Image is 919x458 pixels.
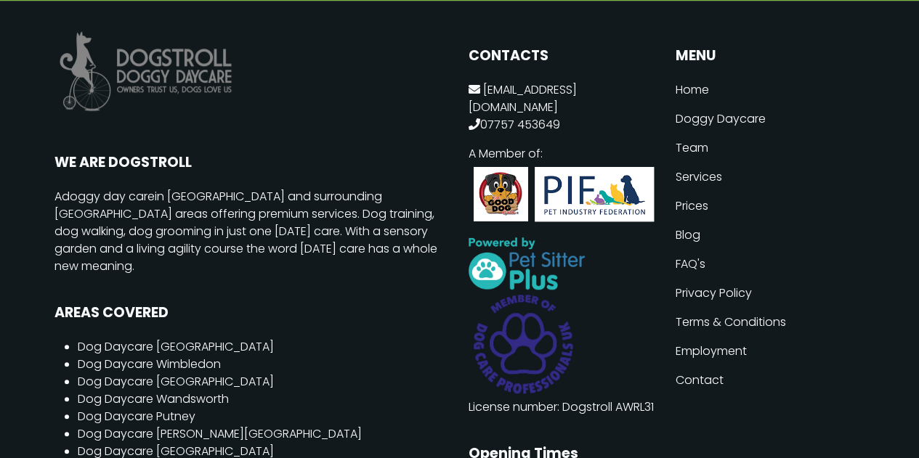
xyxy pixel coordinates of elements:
p: 07757 453649 [469,81,658,134]
a: Dog Daycare Wandsworth [78,390,229,407]
a: Services [676,163,865,192]
a: Dog Daycare [GEOGRAPHIC_DATA] [78,338,274,355]
img: professional dog day care software [469,237,585,290]
img: PIF [469,163,658,226]
a: Dog Daycare [GEOGRAPHIC_DATA] [78,373,274,390]
p: A Member of: [469,145,658,226]
a: Employment [676,337,865,366]
a: Doggy Daycare [676,105,865,134]
a: License number: Dogstroll AWRL31 [469,398,654,415]
h2: WE ARE DOGSTROLL [54,154,451,171]
a: FAQ's [676,250,865,279]
button: MENU [676,47,865,64]
a: Dog Daycare [PERSON_NAME][GEOGRAPHIC_DATA] [78,425,362,442]
a: Blog [676,221,865,250]
p: A in [GEOGRAPHIC_DATA] and surrounding [GEOGRAPHIC_DATA] areas offering premium services. Dog tra... [54,188,451,275]
a: Contact [676,366,865,395]
a: Terms & Conditions [676,308,865,337]
a: Prices [676,192,865,221]
h2: AREAS COVERED [54,304,451,321]
a: Team [676,134,865,163]
a: Home [676,75,865,105]
img: Member of Purple [469,290,578,398]
a: Privacy Policy [676,279,865,308]
a: [EMAIL_ADDRESS][DOMAIN_NAME] [469,81,577,115]
a: Dog Daycare Putney [78,408,195,425]
a: doggy day care [62,188,155,205]
img: Dogstroll Dog Daycare [54,18,236,125]
h2: CONTACTS [469,47,658,64]
a: Dog Daycare Wimbledon [78,356,221,372]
